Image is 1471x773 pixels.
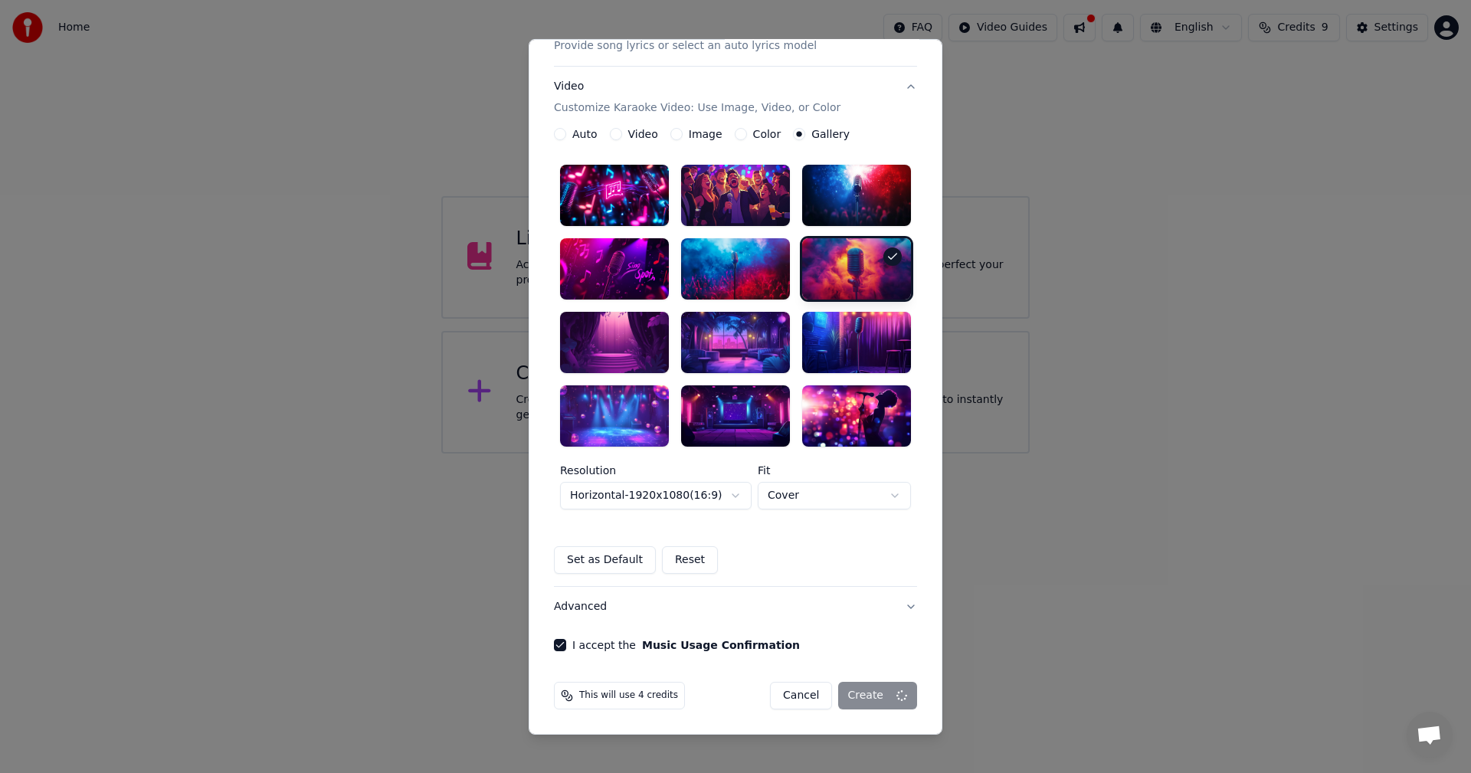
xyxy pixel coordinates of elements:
[554,79,840,116] div: Video
[811,129,850,139] label: Gallery
[758,465,911,476] label: Fit
[554,38,817,54] p: Provide song lyrics or select an auto lyrics model
[662,546,718,574] button: Reset
[554,587,917,627] button: Advanced
[753,129,781,139] label: Color
[628,129,658,139] label: Video
[554,100,840,116] p: Customize Karaoke Video: Use Image, Video, or Color
[572,129,598,139] label: Auto
[560,465,752,476] label: Resolution
[554,67,917,128] button: VideoCustomize Karaoke Video: Use Image, Video, or Color
[572,640,800,650] label: I accept the
[642,640,800,650] button: I accept the
[689,129,722,139] label: Image
[770,682,832,709] button: Cancel
[554,128,917,586] div: VideoCustomize Karaoke Video: Use Image, Video, or Color
[579,689,678,702] span: This will use 4 credits
[554,546,656,574] button: Set as Default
